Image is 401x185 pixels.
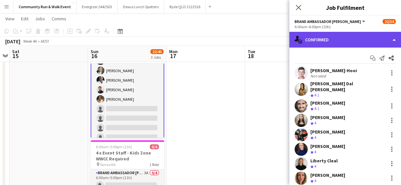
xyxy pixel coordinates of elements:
div: 6:00am-4:00pm (10h) [295,24,396,29]
span: View [5,16,14,22]
span: Jobs [35,16,45,22]
div: 3 Jobs [151,55,163,60]
span: 4.1 [314,106,319,111]
span: 16 [90,52,99,60]
span: 0/4 [150,144,159,149]
span: 4 [314,135,316,140]
a: Edit [18,14,31,23]
span: Comms [52,16,66,22]
span: Week 46 [22,39,38,44]
span: Sat [12,49,19,54]
span: Edit [21,16,29,22]
div: [PERSON_NAME] [310,114,345,120]
div: Liberty Cleal [310,158,338,164]
span: Sun [91,49,99,54]
span: Mon [169,49,178,54]
h3: 4 x Event Staff - Kids Zone WWCC Required [91,150,164,162]
span: Yarraville [100,162,116,167]
span: 4 [314,178,316,183]
span: 22/40 [150,49,164,54]
div: [PERSON_NAME] [310,143,345,149]
button: Community Run & Walk Event [13,0,77,13]
div: [PERSON_NAME]-Hooi [310,68,357,73]
button: Ryde QLD 3122516 [164,0,206,13]
span: Brand Ambassador Sun [295,19,361,24]
button: Energizer 2442503 [77,0,118,13]
span: 1 Role [149,162,159,167]
app-job-card: 6:00am-4:00pm (10h)22/3428 x Event Staff Various Roles Yarraville1 Role[PERSON_NAME][PERSON_NAME]... [91,41,164,138]
a: Comms [49,14,69,23]
div: [PERSON_NAME] [310,100,345,106]
span: Tue [248,49,255,54]
div: Not rated [310,73,327,78]
span: 4.1 [314,92,319,97]
span: 22/34 [383,19,396,24]
h3: Job Fulfilment [289,3,401,12]
a: Jobs [33,14,48,23]
div: Confirmed [289,32,401,48]
span: 4 [314,149,316,154]
span: 18 [247,52,255,60]
div: [PERSON_NAME] [310,172,345,178]
span: 6:00am-5:00pm (11h) [96,144,132,149]
div: [DATE] [5,38,20,45]
div: AEST [41,39,49,44]
div: [PERSON_NAME] [310,129,345,135]
span: 17 [168,52,178,60]
button: Brand Ambassador [PERSON_NAME] [295,19,366,24]
a: View [3,14,17,23]
div: [PERSON_NAME] Dal [PERSON_NAME] [310,81,385,92]
span: 4 [314,164,316,169]
span: 4 [314,120,316,125]
span: 15 [11,52,19,60]
button: Dexus Lunch Spotters [118,0,164,13]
